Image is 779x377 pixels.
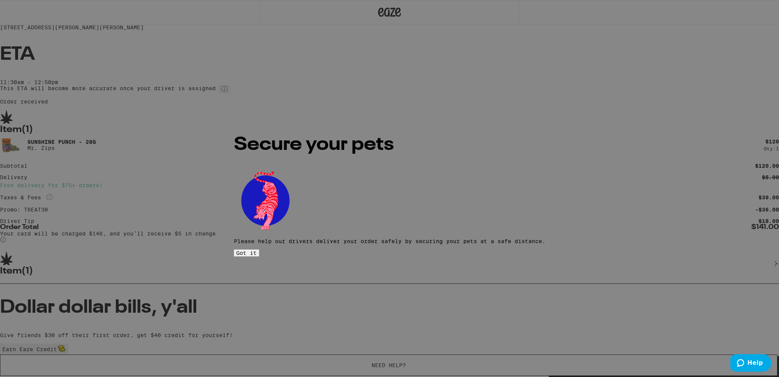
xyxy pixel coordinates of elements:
[234,250,259,256] button: Got it
[730,354,771,373] iframe: Opens a widget where you can find more information
[236,250,257,256] span: Got it
[234,169,296,232] img: pets
[234,238,545,244] p: Please help our drivers deliver your order safely by securing your pets at a safe distance.
[234,136,545,154] h2: Secure your pets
